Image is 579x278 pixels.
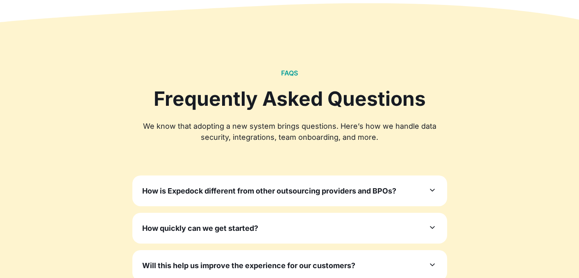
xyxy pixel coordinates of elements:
[142,223,258,234] h3: How quickly can we get started?
[281,69,298,77] h2: FAQS
[132,87,447,111] div: Frequently Asked Questions
[142,260,355,271] h3: Will this help us improve the experience for our customers?
[142,185,396,196] h3: How is Expedock different from other outsourcing providers and BPOs?
[132,121,447,143] div: We know that adopting a new system brings questions. Here’s how we handle data security, integrat...
[443,189,579,278] iframe: Chat Widget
